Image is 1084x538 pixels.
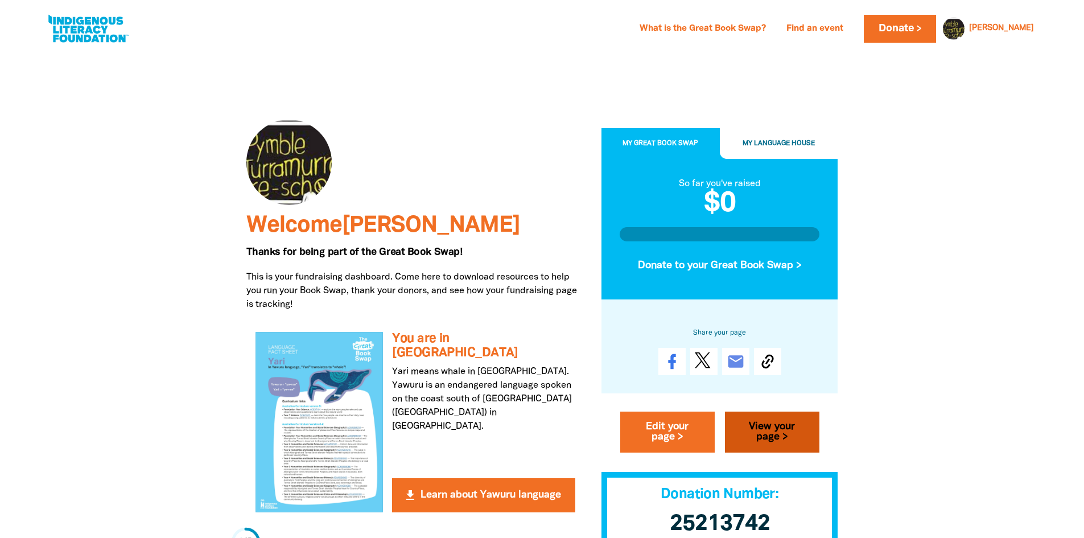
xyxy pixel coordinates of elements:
button: My Language House [720,129,838,159]
a: Share [658,348,686,376]
i: get_app [403,488,417,502]
i: email [727,353,745,371]
a: View your page > [725,412,819,453]
button: My Great Book Swap [601,129,720,159]
span: Welcome [PERSON_NAME] [246,215,520,236]
a: [PERSON_NAME] [969,24,1034,32]
button: Donate to your Great Book Swap > [620,250,820,281]
h2: $0 [620,191,820,218]
div: So far you've raised [620,177,820,191]
a: What is the Great Book Swap? [633,20,773,38]
span: Donation Number: [661,488,778,502]
span: My Language House [743,141,815,147]
span: 25213742 [670,514,770,535]
span: My Great Book Swap [623,141,698,147]
h3: You are in [GEOGRAPHIC_DATA] [392,332,575,360]
a: Find an event [780,20,850,38]
a: Edit your page > [620,412,715,453]
a: email [722,348,749,376]
a: Post [690,348,718,376]
a: Donate [864,15,935,43]
span: Thanks for being part of the Great Book Swap! [246,248,463,257]
p: This is your fundraising dashboard. Come here to download resources to help you run your Book Swa... [246,270,584,311]
button: Copy Link [754,348,781,376]
h6: Share your page [620,327,820,339]
img: You are in Yari house [255,332,384,512]
button: get_app Learn about Yawuru language [392,478,575,512]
